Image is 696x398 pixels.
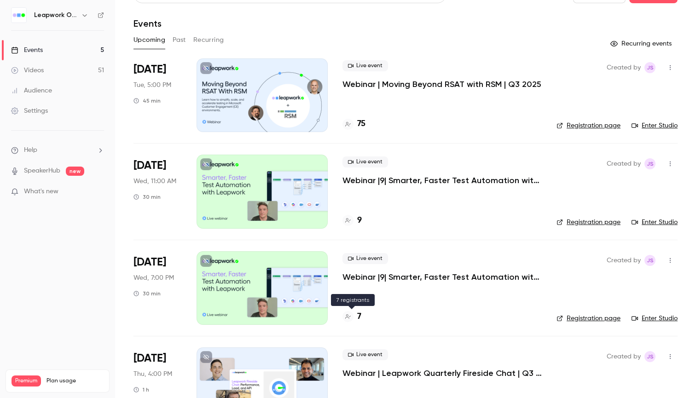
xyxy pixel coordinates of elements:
span: [DATE] [133,158,166,173]
a: Webinar |9| Smarter, Faster Test Automation with Leapwork | [GEOGRAPHIC_DATA] | Q3 2025 [342,271,542,283]
div: Audience [11,86,52,95]
div: Events [11,46,43,55]
span: Wed, 11:00 AM [133,177,176,186]
div: Settings [11,106,48,115]
a: Webinar | Leapwork Quarterly Fireside Chat | Q3 2025 [342,368,542,379]
h1: Events [133,18,162,29]
button: Upcoming [133,33,165,47]
span: Created by [607,158,641,169]
span: [DATE] [133,62,166,77]
span: Created by [607,351,641,362]
a: Enter Studio [632,218,678,227]
button: Recurring events [606,36,678,51]
h4: 75 [357,118,365,130]
div: Sep 23 Tue, 11:00 AM (America/New York) [133,58,182,132]
span: Wed, 7:00 PM [133,273,174,283]
h4: 7 [357,311,361,323]
span: Premium [12,375,41,386]
span: Live event [342,349,388,360]
span: Created by [607,62,641,73]
div: Sep 24 Wed, 10:00 AM (Europe/London) [133,155,182,228]
div: Sep 24 Wed, 1:00 PM (America/New York) [133,251,182,325]
div: 30 min [133,290,161,297]
a: 75 [342,118,365,130]
span: [DATE] [133,255,166,270]
a: Webinar | Moving Beyond RSAT with RSM | Q3 2025 [342,79,541,90]
span: Jaynesh Singh [644,158,655,169]
li: help-dropdown-opener [11,145,104,155]
span: Tue, 5:00 PM [133,81,171,90]
span: Jaynesh Singh [644,255,655,266]
a: Enter Studio [632,121,678,130]
button: Past [173,33,186,47]
h4: 9 [357,214,362,227]
a: Registration page [557,218,621,227]
span: Created by [607,255,641,266]
a: 9 [342,214,362,227]
span: [DATE] [133,351,166,366]
span: JS [647,351,654,362]
span: Live event [342,253,388,264]
span: Thu, 4:00 PM [133,369,172,379]
img: Leapwork Online Event [12,8,26,23]
span: JS [647,255,654,266]
a: SpeakerHub [24,166,60,176]
a: Enter Studio [632,314,678,323]
button: Recurring [193,33,224,47]
span: Live event [342,156,388,167]
h6: Leapwork Online Event [34,11,77,20]
span: JS [647,158,654,169]
div: 45 min [133,97,161,104]
div: 30 min [133,193,161,201]
span: JS [647,62,654,73]
span: Plan usage [46,377,104,385]
a: Webinar |9| Smarter, Faster Test Automation with Leapwork | EMEA | Q3 2025 [342,175,542,186]
a: Registration page [557,314,621,323]
div: 1 h [133,386,149,393]
a: Registration page [557,121,621,130]
span: Jaynesh Singh [644,62,655,73]
iframe: Noticeable Trigger [93,188,104,196]
span: new [66,167,84,176]
div: Videos [11,66,44,75]
span: Help [24,145,37,155]
span: What's new [24,187,58,196]
span: Jaynesh Singh [644,351,655,362]
a: 7 [342,311,361,323]
span: Live event [342,60,388,71]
